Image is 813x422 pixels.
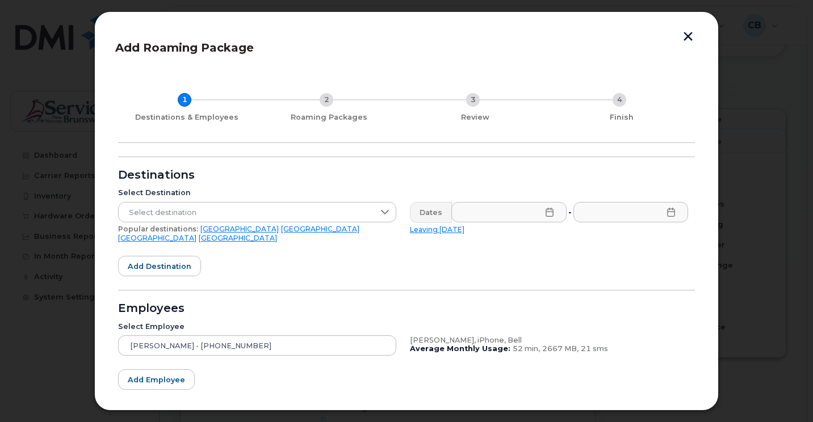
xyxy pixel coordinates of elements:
span: Select destination [119,202,374,223]
div: Destinations [118,171,695,180]
input: Please fill out this field [573,202,689,222]
div: 3 [466,93,480,107]
input: Search device [118,335,396,356]
div: Select Employee [118,322,396,331]
div: Employees [118,304,695,313]
div: Roaming Packages [260,113,397,122]
a: [GEOGRAPHIC_DATA] [281,225,359,233]
span: Popular destinations: [118,225,198,233]
span: 52 min, [513,344,540,353]
a: [GEOGRAPHIC_DATA] [199,234,277,242]
button: Add destination [118,256,201,276]
div: 4 [613,93,626,107]
span: 2667 MB, [542,344,579,353]
span: 21 sms [581,344,608,353]
div: Finish [553,113,690,122]
b: Average Monthly Usage: [410,344,510,353]
div: - [566,202,574,222]
button: Add employee [118,369,195,390]
div: Select Destination [118,188,396,197]
a: [GEOGRAPHIC_DATA] [200,225,279,233]
span: Add employee [128,374,185,385]
a: Leaving [DATE] [410,225,464,234]
div: [PERSON_NAME], iPhone, Bell [410,336,688,345]
span: Add Roaming Package [115,41,254,54]
input: Please fill out this field [451,202,567,222]
div: Review [407,113,544,122]
div: 2 [320,93,333,107]
a: [GEOGRAPHIC_DATA] [118,234,196,242]
span: Add destination [128,261,191,272]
